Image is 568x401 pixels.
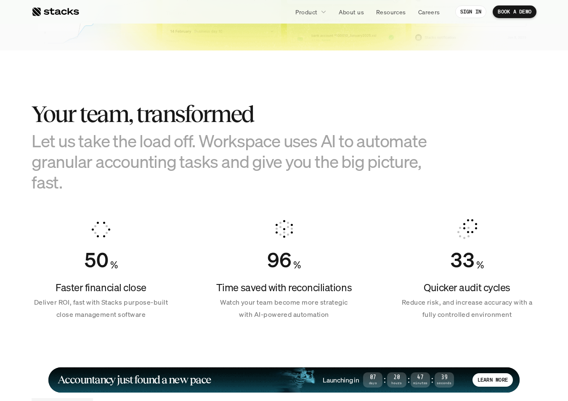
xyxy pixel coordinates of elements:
[398,281,536,295] h4: Quicker audit cycles
[478,377,508,383] p: LEARN MORE
[32,101,452,127] h2: Your team, transformed
[32,296,170,321] p: Deliver ROI, fast with Stacks purpose-built close management software
[398,296,536,321] p: Reduce risk, and increase accuracy with a fully controlled environment
[32,281,170,295] h4: Faster financial close
[323,375,359,385] h4: Launching in
[48,367,520,393] a: Accountancy just found a new paceLaunching in07Days:20Hours:47Minutes:39SecondsLEARN MORE
[387,375,406,380] span: 20
[430,375,434,385] strong: :
[334,4,369,19] a: About us
[435,375,454,380] span: 39
[293,258,301,272] h4: %
[363,382,382,385] span: Days
[99,195,136,201] a: Privacy Policy
[450,248,475,272] div: Counter ends at 33
[295,8,318,16] p: Product
[58,375,211,385] h1: Accountancy just found a new pace
[460,9,482,15] p: SIGN IN
[382,375,387,385] strong: :
[411,382,430,385] span: Minutes
[84,248,109,272] div: Counter ends at 50
[215,281,353,295] h4: Time saved with reconciliations
[215,296,353,321] p: Watch your team become more strategic with AI-powered automation
[339,8,364,16] p: About us
[498,9,531,15] p: BOOK A DEMO
[413,4,445,19] a: Careers
[455,5,487,18] a: SIGN IN
[493,5,536,18] a: BOOK A DEMO
[406,375,411,385] strong: :
[267,248,292,272] div: Counter ends at 96
[418,8,440,16] p: Careers
[363,375,382,380] span: 07
[411,375,430,380] span: 47
[371,4,411,19] a: Resources
[376,8,406,16] p: Resources
[476,258,484,272] h4: %
[110,258,118,272] h4: %
[32,130,452,193] h3: Let us take the load off. Workspace uses AI to automate granular accounting tasks and give you th...
[387,382,406,385] span: Hours
[435,382,454,385] span: Seconds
